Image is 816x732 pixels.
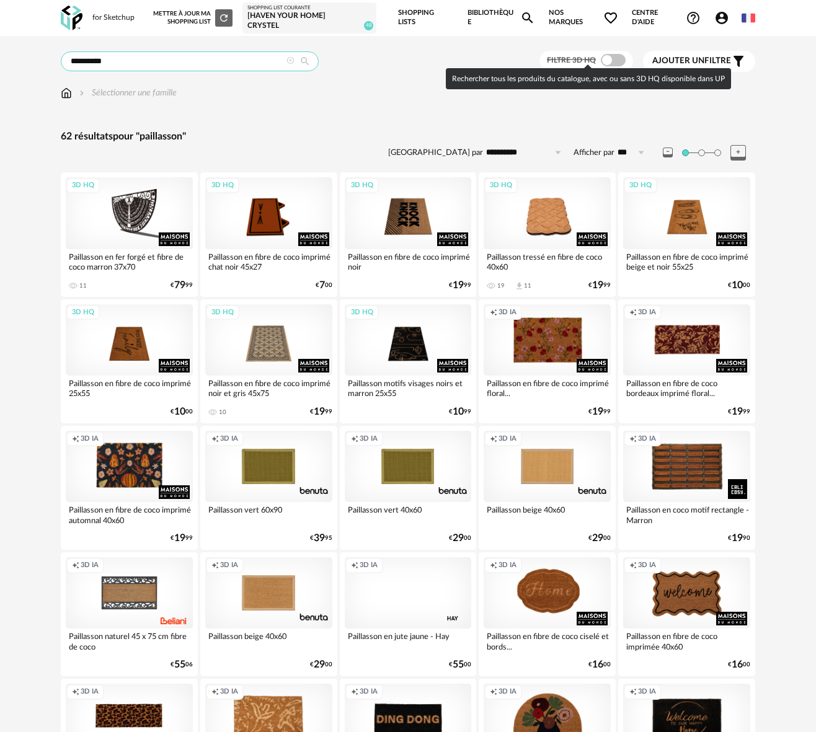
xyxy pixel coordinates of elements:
[171,534,193,542] div: € 99
[206,178,239,193] div: 3D HQ
[499,687,517,697] span: 3D IA
[524,282,531,289] div: 11
[171,281,193,289] div: € 99
[497,282,505,289] div: 19
[453,661,464,669] span: 55
[310,408,332,416] div: € 99
[205,376,332,400] div: Paillasson en fibre de coco imprimé noir et gris 45x75
[732,408,743,416] span: 19
[618,172,755,296] a: 3D HQ Paillasson en fibre de coco imprimé beige et noir 55x25 €1000
[211,561,219,570] span: Creation icon
[728,281,750,289] div: € 00
[205,249,332,274] div: Paillasson en fibre de coco imprimé chat noir 45x27
[61,426,198,550] a: Creation icon 3D IA Paillasson en fibre de coco imprimé automnal 40x60 €1999
[81,687,99,697] span: 3D IA
[171,408,193,416] div: € 00
[77,87,177,99] div: Sélectionner une famille
[81,561,99,570] span: 3D IA
[453,408,464,416] span: 10
[623,502,750,527] div: Paillasson en coco motif rectangle - Marron
[629,687,637,697] span: Creation icon
[623,249,750,274] div: Paillasson en fibre de coco imprimé beige et noir 55x25
[499,561,517,570] span: 3D IA
[453,534,464,542] span: 29
[638,561,656,570] span: 3D IA
[205,628,332,653] div: Paillasson beige 40x60
[66,502,193,527] div: Paillasson en fibre de coco imprimé automnal 40x60
[340,426,477,550] a: Creation icon 3D IA Paillasson vert 40x60 €2900
[623,628,750,653] div: Paillasson en fibre de coco imprimée 40x60
[247,5,371,31] a: Shopping List courante [Haven your Home] Crystel 48
[66,305,100,320] div: 3D HQ
[629,308,637,317] span: Creation icon
[547,56,596,64] span: Filtre 3D HQ
[732,534,743,542] span: 19
[520,11,535,25] span: Magnify icon
[449,534,471,542] div: € 00
[490,308,497,317] span: Creation icon
[61,6,82,31] img: OXP
[61,87,72,99] img: svg+xml;base64,PHN2ZyB3aWR0aD0iMTYiIGhlaWdodD0iMTciIHZpZXdCb3g9IjAgMCAxNiAxNyIgZmlsbD0ibm9uZSIgeG...
[351,434,358,444] span: Creation icon
[66,628,193,653] div: Paillasson naturel 45 x 75 cm fibre de coco
[310,661,332,669] div: € 00
[77,87,87,99] img: svg+xml;base64,PHN2ZyB3aWR0aD0iMTYiIGhlaWdodD0iMTYiIHZpZXdCb3g9IjAgMCAxNiAxNiIgZmlsbD0ibm9uZSIgeG...
[319,281,325,289] span: 7
[686,11,701,25] span: Help Circle Outline icon
[61,130,755,143] div: 62 résultats
[66,178,100,193] div: 3D HQ
[484,502,611,527] div: Paillasson beige 40x60
[360,434,378,444] span: 3D IA
[652,56,731,66] span: filtre
[66,249,193,274] div: Paillasson en fer forgé et fibre de coco marron 37x70
[638,308,656,317] span: 3D IA
[345,376,472,400] div: Paillasson motifs visages noirs et marron 25x55
[205,502,332,527] div: Paillasson vert 60x90
[732,661,743,669] span: 16
[340,172,477,296] a: 3D HQ Paillasson en fibre de coco imprimé noir €1999
[360,561,378,570] span: 3D IA
[742,11,755,25] img: fr
[220,434,238,444] span: 3D IA
[449,281,471,289] div: € 99
[314,408,325,416] span: 19
[174,661,185,669] span: 55
[247,5,371,11] div: Shopping List courante
[220,561,238,570] span: 3D IA
[345,628,472,653] div: Paillasson en jute jaune - Hay
[479,552,616,676] a: Creation icon 3D IA Paillasson en fibre de coco ciselé et bords... €1600
[643,51,755,72] button: Ajouter unfiltre Filter icon
[629,561,637,570] span: Creation icon
[174,281,185,289] span: 79
[200,299,337,423] a: 3D HQ Paillasson en fibre de coco imprimé noir et gris 45x75 10 €1999
[629,434,637,444] span: Creation icon
[360,687,378,697] span: 3D IA
[61,299,198,423] a: 3D HQ Paillasson en fibre de coco imprimé 25x55 €1000
[345,178,379,193] div: 3D HQ
[174,534,185,542] span: 19
[592,661,603,669] span: 16
[714,11,729,25] span: Account Circle icon
[351,687,358,697] span: Creation icon
[351,561,358,570] span: Creation icon
[449,661,471,669] div: € 00
[618,426,755,550] a: Creation icon 3D IA Paillasson en coco motif rectangle - Marron €1990
[174,408,185,416] span: 10
[490,687,497,697] span: Creation icon
[66,376,193,400] div: Paillasson en fibre de coco imprimé 25x55
[61,172,198,296] a: 3D HQ Paillasson en fer forgé et fibre de coco marron 37x70 11 €7999
[588,661,611,669] div: € 00
[618,552,755,676] a: Creation icon 3D IA Paillasson en fibre de coco imprimée 40x60 €1600
[388,148,483,158] label: [GEOGRAPHIC_DATA] par
[345,502,472,527] div: Paillasson vert 40x60
[618,299,755,423] a: Creation icon 3D IA Paillasson en fibre de coco bordeaux imprimé floral... €1999
[79,282,87,289] div: 11
[499,308,517,317] span: 3D IA
[200,426,337,550] a: Creation icon 3D IA Paillasson vert 60x90 €3995
[72,434,79,444] span: Creation icon
[61,552,198,676] a: Creation icon 3D IA Paillasson naturel 45 x 75 cm fibre de coco €5506
[446,68,731,89] div: Rechercher tous les produits du catalogue, avec ou sans 3D HQ disponible dans UP
[247,11,371,30] div: [Haven your Home] Crystel
[200,172,337,296] a: 3D HQ Paillasson en fibre de coco imprimé chat noir 45x27 €700
[449,408,471,416] div: € 99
